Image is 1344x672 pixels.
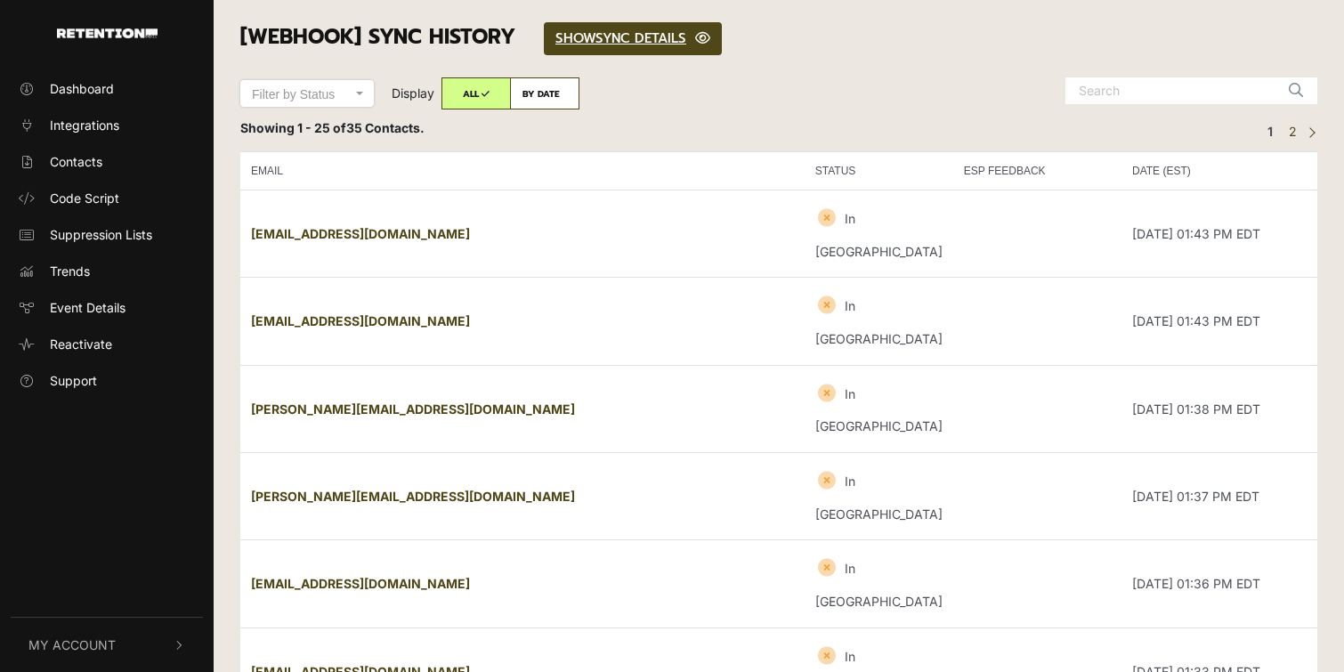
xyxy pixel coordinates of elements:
strong: [PERSON_NAME][EMAIL_ADDRESS][DOMAIN_NAME] [251,401,575,417]
a: Support [11,366,203,395]
strong: [PERSON_NAME][EMAIL_ADDRESS][DOMAIN_NAME] [251,489,575,504]
span: My Account [28,636,116,654]
button: My Account [11,618,203,672]
label: ALL [441,77,511,109]
a: Dashboard [11,74,203,103]
span: Trends [50,262,90,280]
strong: [EMAIL_ADDRESS][DOMAIN_NAME] [251,226,470,241]
span: Support [50,371,97,390]
a: Event Details [11,293,203,322]
a: SHOWSYNC DETAILS [544,22,722,55]
span: Event Details [50,298,125,317]
th: DATE (EST) [1121,151,1317,190]
div: Pagination [1258,118,1317,144]
input: Search [1065,77,1279,104]
span: Filter by Status [252,87,335,101]
a: Contacts [11,147,203,176]
span: [Webhook] SYNC HISTORY [240,21,515,53]
span: 35 Contacts. [346,120,425,135]
span: Display [392,85,434,101]
a: Suppression Lists [11,220,203,249]
img: Retention.com [57,28,158,38]
a: Reactivate [11,329,203,359]
small: In [GEOGRAPHIC_DATA] [815,561,943,609]
strong: [EMAIL_ADDRESS][DOMAIN_NAME] [251,576,470,591]
iframe: Intercom live chat [1283,611,1326,654]
th: STATUS [805,151,953,190]
a: Code Script [11,183,203,213]
td: [DATE] 01:43 PM EDT [1121,190,1317,277]
span: Dashboard [50,79,114,98]
span: Code Script [50,189,119,207]
span: Reactivate [50,335,112,353]
td: [DATE] 01:38 PM EDT [1121,365,1317,452]
label: BY DATE [510,77,579,109]
a: Trends [11,256,203,286]
small: In [GEOGRAPHIC_DATA] [815,298,943,346]
span: SHOW [555,28,595,48]
td: [DATE] 01:37 PM EDT [1121,452,1317,539]
th: ESP FEEDBACK [953,151,1121,190]
span: Integrations [50,116,119,134]
span: Contacts [50,152,102,171]
em: Page 1 [1261,121,1279,142]
strong: Showing 1 - 25 of [240,120,425,135]
a: Integrations [11,110,203,140]
strong: [EMAIL_ADDRESS][DOMAIN_NAME] [251,313,470,328]
td: [DATE] 01:36 PM EDT [1121,540,1317,627]
small: In [GEOGRAPHIC_DATA] [815,385,943,433]
th: EMAIL [240,151,805,190]
a: Page 2 [1283,121,1303,142]
span: Suppression Lists [50,225,152,244]
td: [DATE] 01:43 PM EDT [1121,278,1317,365]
